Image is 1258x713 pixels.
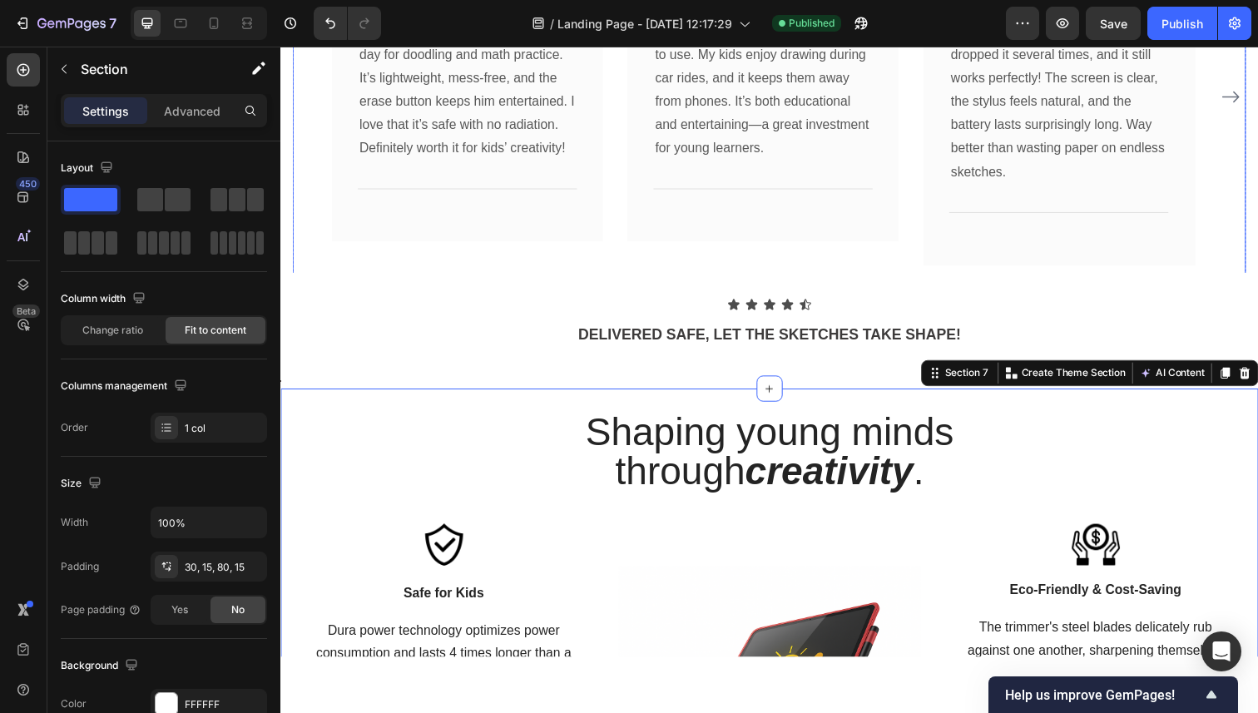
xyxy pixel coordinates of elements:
[1161,15,1203,32] div: Publish
[82,102,129,120] p: Settings
[957,39,983,66] button: Carousel Next Arrow
[61,655,141,677] div: Background
[12,305,40,318] div: Beta
[874,324,947,344] button: AI Content
[756,327,863,342] p: Create Theme Section
[142,485,191,534] img: gempages_585656991708349275-7121e1a8-2fb8-4007-a25a-4137791919f0.png
[185,697,263,712] div: FFFFFF
[808,488,857,531] img: gempages_585656991708349275-a12b2ff1-469a-49cb-b464-9ea098eb4234.png
[7,7,124,40] button: 7
[280,46,1258,656] iframe: Design area
[151,508,266,537] input: Auto
[61,157,116,180] div: Layout
[126,552,208,566] strong: Safe for Kids
[304,287,695,304] strong: DELIVERED SAFE, LET THE SKETCHES TAKE SHAPE!
[185,323,246,338] span: Fit to content
[314,7,381,40] div: Undo/Redo
[81,59,217,79] p: Section
[550,15,554,32] span: /
[1005,687,1201,703] span: Help us improve GemPages!
[1100,17,1127,31] span: Save
[311,372,687,456] span: Shaping young minds through .
[231,602,245,617] span: No
[185,421,263,436] div: 1 col
[16,177,40,191] div: 450
[789,16,835,31] span: Published
[171,602,188,617] span: Yes
[675,327,726,342] div: Section 7
[61,375,191,398] div: Columns management
[61,602,141,617] div: Page padding
[1147,7,1217,40] button: Publish
[185,560,263,575] div: 30, 15, 80, 15
[14,586,319,657] p: Dura power technology optimizes power consumption and lasts 4 times longer than a standard trimmer.
[61,559,99,574] div: Padding
[474,412,646,456] strong: creativity
[1005,685,1221,705] button: Show survey - Help us improve GemPages!
[164,102,220,120] p: Advanced
[1086,7,1141,40] button: Save
[1201,631,1241,671] div: Open Intercom Messenger
[61,473,105,495] div: Size
[61,288,149,310] div: Column width
[680,546,984,566] p: Eco-Friendly & Cost-Saving
[109,13,116,33] p: 7
[61,696,87,711] div: Color
[557,15,732,32] span: Landing Page - [DATE] 12:17:29
[61,515,88,530] div: Width
[680,582,984,654] p: The trimmer's steel blades delicately rub against one another, sharpening themselves as they trim.
[61,420,88,435] div: Order
[82,323,143,338] span: Change ratio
